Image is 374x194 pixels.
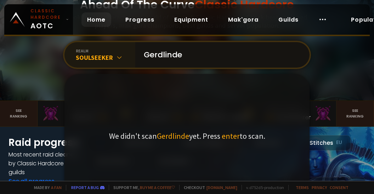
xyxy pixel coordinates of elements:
h4: Most recent raid cleaned by Classic Hardcore guilds [8,150,79,177]
span: Support me, [109,185,175,190]
div: Soulseeker [76,53,135,62]
a: Consent [330,185,348,190]
a: [DOMAIN_NAME] [206,185,237,190]
a: Buy me a coffee [140,185,175,190]
a: Privacy [312,185,327,190]
h1: Raid progress [8,135,79,150]
div: Mak'Gora [42,105,108,113]
span: Made by [30,185,62,190]
div: realm [76,48,135,53]
span: Checkout [179,185,237,190]
a: Terms [296,185,309,190]
a: Classic HardcoreAOTC [4,4,73,35]
div: Stitches [301,135,351,150]
input: Search a character... [140,42,301,68]
span: AOTC [30,8,63,31]
a: Seeranking [336,101,374,126]
a: Progress [120,12,160,27]
a: Guilds [273,12,304,27]
a: Mak'gora [222,12,264,27]
a: Home [81,12,111,27]
a: Report a bug [71,185,99,190]
p: We didn't scan yet. Press to scan. [109,131,265,141]
a: See all progress [8,177,55,185]
a: Mak'Gora#2Rivench100 [38,101,112,126]
span: v. d752d5 - production [242,185,284,190]
span: Gerdlinde [157,131,189,141]
span: enter [222,131,240,141]
a: a fan [51,185,62,190]
a: Equipment [169,12,214,27]
small: Classic Hardcore [30,8,63,21]
small: EU [336,139,342,146]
